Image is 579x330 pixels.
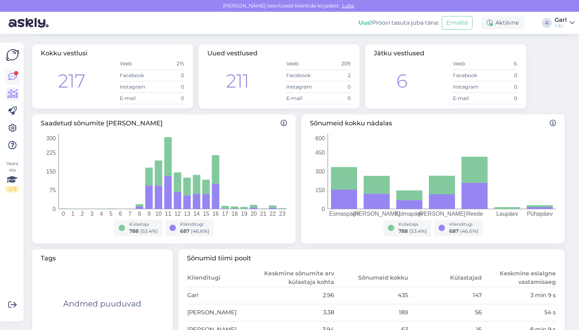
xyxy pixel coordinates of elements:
[482,269,556,287] th: Keskmine esialgne vastamisaeg
[147,211,150,217] tspan: 9
[452,58,485,70] td: Veeb
[261,287,335,304] td: 2.96
[6,160,19,192] div: Vaata siia
[485,92,518,104] td: 0
[41,119,287,128] span: Saadetud sõnumite [PERSON_NAME]
[53,206,56,212] tspan: 0
[279,211,286,217] tspan: 23
[193,211,200,217] tspan: 14
[374,49,424,57] span: Jätku vestlused
[187,254,556,263] span: Sõnumid tiimi poolt
[449,228,459,234] span: 687
[466,211,483,217] tspan: Reede
[187,304,261,321] td: [PERSON_NAME]
[335,287,409,304] td: 435
[174,211,181,217] tspan: 12
[212,211,219,217] tspan: 16
[318,81,351,92] td: 0
[318,58,351,70] td: 209
[128,211,132,217] tspan: 7
[46,150,56,156] tspan: 225
[63,298,141,310] div: Andmed puuduvad
[286,58,318,70] td: Veeb
[6,186,19,192] div: 2 / 3
[409,287,482,304] td: 147
[452,92,485,104] td: E-mail
[152,92,184,104] td: 0
[165,211,171,217] tspan: 11
[482,287,556,304] td: 3 min 9 s
[482,304,556,321] td: 54 s
[409,228,427,234] span: ( 53.4 %)
[180,228,189,234] span: 687
[226,67,249,95] div: 211
[6,48,19,62] img: Askly Logo
[119,92,152,104] td: E-mail
[442,16,472,30] button: Emailid
[269,211,276,217] tspan: 22
[460,228,479,234] span: ( 46.6 %)
[152,70,184,81] td: 0
[152,58,184,70] td: 215
[49,187,56,193] tspan: 75
[46,135,56,141] tspan: 300
[232,211,238,217] tspan: 18
[109,211,113,217] tspan: 5
[241,211,247,217] tspan: 19
[452,81,485,92] td: Instagram
[496,211,518,217] tspan: Laupäev
[81,211,84,217] tspan: 2
[409,304,482,321] td: 56
[119,70,152,81] td: Facebook
[335,269,409,287] th: Sõnumeid kokku
[90,211,94,217] tspan: 3
[322,206,325,212] tspan: 0
[358,19,439,27] div: Proovi tasuta juba täna:
[187,269,261,287] th: Klienditugi
[203,211,209,217] tspan: 15
[140,228,158,234] span: ( 53.4 %)
[449,221,479,227] div: Klienditugi
[187,287,261,304] td: Garl
[335,304,409,321] td: 189
[71,211,74,217] tspan: 1
[315,187,325,193] tspan: 150
[58,67,85,95] div: 217
[155,211,162,217] tspan: 10
[318,70,351,81] td: 2
[555,17,567,23] div: Garl
[129,228,139,234] span: 788
[184,211,190,217] tspan: 13
[485,81,518,92] td: 0
[318,92,351,104] td: 0
[555,17,575,29] a: GarlC&C
[46,168,56,174] tspan: 150
[261,304,335,321] td: 3.38
[62,211,65,217] tspan: 0
[286,92,318,104] td: E-mail
[485,70,518,81] td: 0
[41,49,88,57] span: Kokku vestlusi
[395,211,424,217] tspan: Kolmapäev
[261,269,335,287] th: Keskmine sõnumite arv külastaja kohta
[419,211,466,217] tspan: [PERSON_NAME]
[315,135,325,141] tspan: 600
[222,211,228,217] tspan: 17
[315,150,325,156] tspan: 450
[452,70,485,81] td: Facebook
[340,2,356,9] span: Luba
[396,67,407,95] div: 6
[41,254,164,263] span: Tags
[191,228,209,234] span: ( 46.6 %)
[409,269,482,287] th: Külastajad
[119,58,152,70] td: Veeb
[555,23,567,29] div: C&C
[119,81,152,92] td: Instagram
[481,16,525,29] div: Aktiivne
[138,211,141,217] tspan: 8
[542,18,552,28] div: G
[527,211,553,217] tspan: Pühapäev
[353,211,400,217] tspan: [PERSON_NAME]
[485,58,518,70] td: 6
[310,119,556,128] span: Sõnumeid kokku nädalas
